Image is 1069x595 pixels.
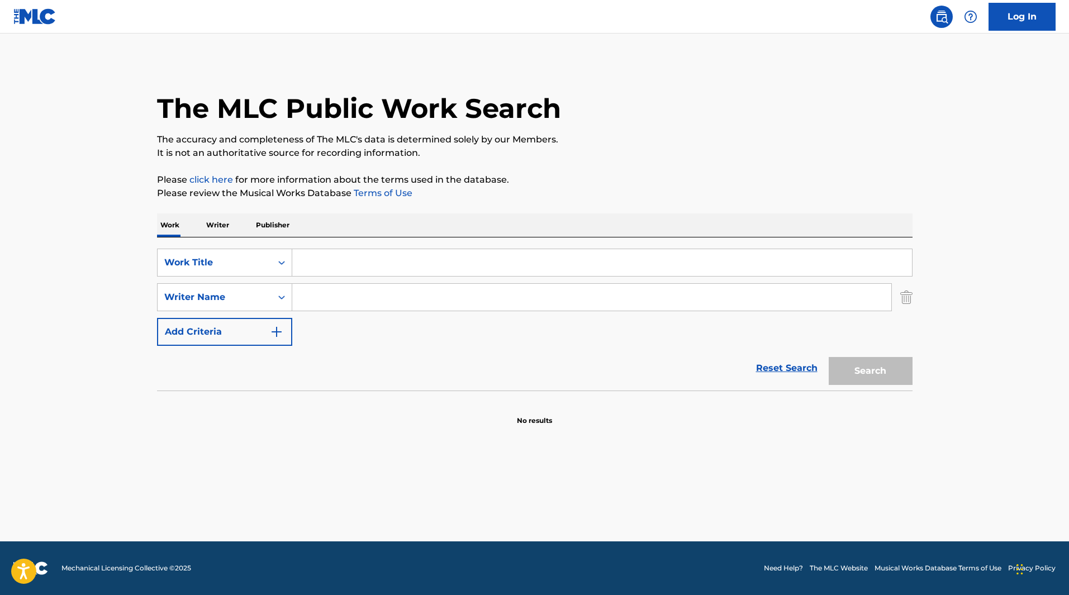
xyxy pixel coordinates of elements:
[935,10,948,23] img: search
[900,283,913,311] img: Delete Criterion
[1013,541,1069,595] div: Widget de chat
[253,213,293,237] p: Publisher
[270,325,283,339] img: 9d2ae6d4665cec9f34b9.svg
[13,8,56,25] img: MLC Logo
[517,402,552,426] p: No results
[164,291,265,304] div: Writer Name
[930,6,953,28] a: Public Search
[157,146,913,160] p: It is not an authoritative source for recording information.
[164,256,265,269] div: Work Title
[959,6,982,28] div: Help
[157,133,913,146] p: The accuracy and completeness of The MLC's data is determined solely by our Members.
[810,563,868,573] a: The MLC Website
[1013,541,1069,595] iframe: Chat Widget
[1008,563,1056,573] a: Privacy Policy
[157,249,913,391] form: Search Form
[157,318,292,346] button: Add Criteria
[157,92,561,125] h1: The MLC Public Work Search
[157,173,913,187] p: Please for more information about the terms used in the database.
[875,563,1001,573] a: Musical Works Database Terms of Use
[189,174,233,185] a: click here
[351,188,412,198] a: Terms of Use
[61,563,191,573] span: Mechanical Licensing Collective © 2025
[750,356,823,380] a: Reset Search
[203,213,232,237] p: Writer
[989,3,1056,31] a: Log In
[13,561,48,575] img: logo
[1016,553,1023,586] div: Glisser
[764,563,803,573] a: Need Help?
[157,187,913,200] p: Please review the Musical Works Database
[157,213,183,237] p: Work
[964,10,977,23] img: help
